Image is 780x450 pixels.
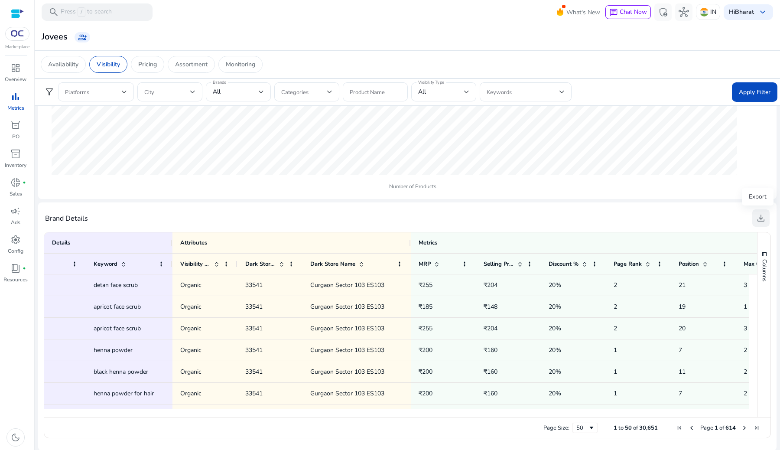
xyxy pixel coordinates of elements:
span: 20% [549,324,561,333]
img: QC-logo.svg [10,30,25,37]
span: Organic [180,303,201,311]
div: Previous Page [688,424,695,431]
span: campaign [10,206,21,216]
p: Sales [10,190,22,198]
span: 33541 [245,389,263,398]
span: 2 [744,389,747,398]
span: 614 [725,424,736,432]
span: MRP [419,260,431,268]
div: 50 [576,424,588,432]
span: 20 [679,324,686,333]
span: Gurgaon Sector 103 ES103 [310,368,384,376]
span: book_4 [10,263,21,274]
div: Last Page [753,424,760,431]
span: Metrics [419,239,437,247]
span: 19 [679,303,686,311]
span: Page Rank [614,260,642,268]
span: of [633,424,638,432]
span: 20% [549,281,561,289]
span: 1 [715,424,718,432]
span: 1 [614,424,617,432]
span: 33541 [245,346,263,354]
span: All [213,88,221,96]
p: Press to search [61,7,112,17]
span: 33541 [245,303,263,311]
p: Overview [5,75,26,83]
span: ₹255 [419,324,432,333]
div: Export [742,188,773,205]
span: 2 [744,346,747,354]
span: settings [10,235,21,245]
span: dashboard [10,63,21,73]
span: 20% [549,389,561,398]
span: ₹200 [419,346,432,354]
span: 2 [614,281,617,289]
span: 2 [614,324,617,333]
span: 11 [679,368,686,376]
span: hub [679,7,689,17]
p: Marketplace [5,44,29,50]
button: chatChat Now [605,5,651,19]
p: Metrics [7,104,24,112]
span: fiber_manual_record [23,267,26,270]
span: 20% [549,346,561,354]
span: Organic [180,346,201,354]
span: bar_chart [10,91,21,102]
span: henna powder for hair [94,389,154,398]
span: group_add [78,33,87,42]
span: 1 [614,389,617,398]
p: Pricing [138,60,157,69]
span: of [719,424,724,432]
span: apricot face scrub [94,324,141,333]
span: 1 [744,303,747,311]
span: ₹160 [484,346,497,354]
button: Apply Filter [732,82,777,102]
span: / [78,7,85,17]
p: IN [710,4,716,20]
span: 30,651 [639,424,658,432]
span: Discount % [549,260,578,268]
span: 20% [549,368,561,376]
span: ₹148 [484,303,497,311]
p: Visibility [97,60,120,69]
img: in.svg [700,8,708,16]
p: Resources [3,276,28,284]
span: filter_alt [44,87,55,97]
span: ₹200 [419,368,432,376]
span: Gurgaon Sector 103 ES103 [310,324,384,333]
span: 1 [614,346,617,354]
span: 2 [744,368,747,376]
button: admin_panel_settings [654,3,672,21]
span: ₹255 [419,281,432,289]
span: Dark Store Name [310,260,355,268]
span: 7 [679,389,682,398]
mat-label: Brands [213,79,226,85]
span: 50 [625,424,632,432]
p: PO [12,133,19,140]
span: Gurgaon Sector 103 ES103 [310,303,384,311]
a: group_add [75,32,90,42]
span: Attributes [180,239,207,247]
span: keyboard_arrow_down [757,7,768,17]
p: Hi [729,9,754,15]
p: Monitoring [226,60,255,69]
span: 33541 [245,368,263,376]
span: 7 [679,346,682,354]
span: All [418,88,426,96]
span: 20% [549,303,561,311]
button: hub [675,3,692,21]
span: Apply Filter [739,88,770,97]
span: Chat Now [620,8,647,16]
span: to [618,424,624,432]
p: Ads [11,218,20,226]
h4: Brand Details [45,215,88,223]
span: Columns [760,259,768,281]
p: Inventory [5,161,26,169]
span: Dark Store ID [245,260,276,268]
span: Organic [180,324,201,333]
span: ₹160 [484,368,497,376]
span: orders [10,120,21,130]
span: donut_small [10,177,21,188]
span: Organic [180,368,201,376]
span: ₹200 [419,389,432,398]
